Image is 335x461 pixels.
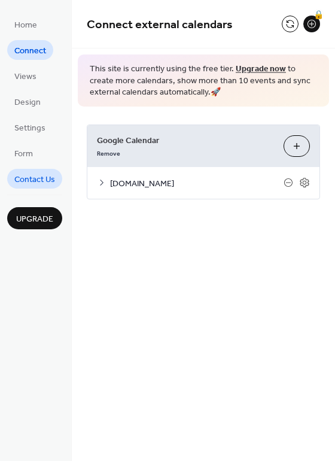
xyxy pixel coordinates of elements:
span: Settings [14,122,45,135]
a: Form [7,143,40,163]
span: Home [14,19,37,32]
span: Upgrade [16,213,53,226]
span: This site is currently using the free tier. to create more calendars, show more than 10 events an... [90,63,317,99]
a: Home [7,14,44,34]
span: Remove [97,149,120,157]
span: Contact Us [14,174,55,186]
span: [DOMAIN_NAME] [110,177,284,190]
span: Views [14,71,36,83]
a: Views [7,66,44,86]
span: Design [14,96,41,109]
a: Settings [7,117,53,137]
span: Form [14,148,33,160]
span: Connect [14,45,46,57]
span: Google Calendar [97,134,274,147]
button: Upgrade [7,207,62,229]
a: Connect [7,40,53,60]
a: Design [7,92,48,111]
a: Contact Us [7,169,62,189]
span: Connect external calendars [87,13,233,37]
a: Upgrade now [236,61,286,77]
